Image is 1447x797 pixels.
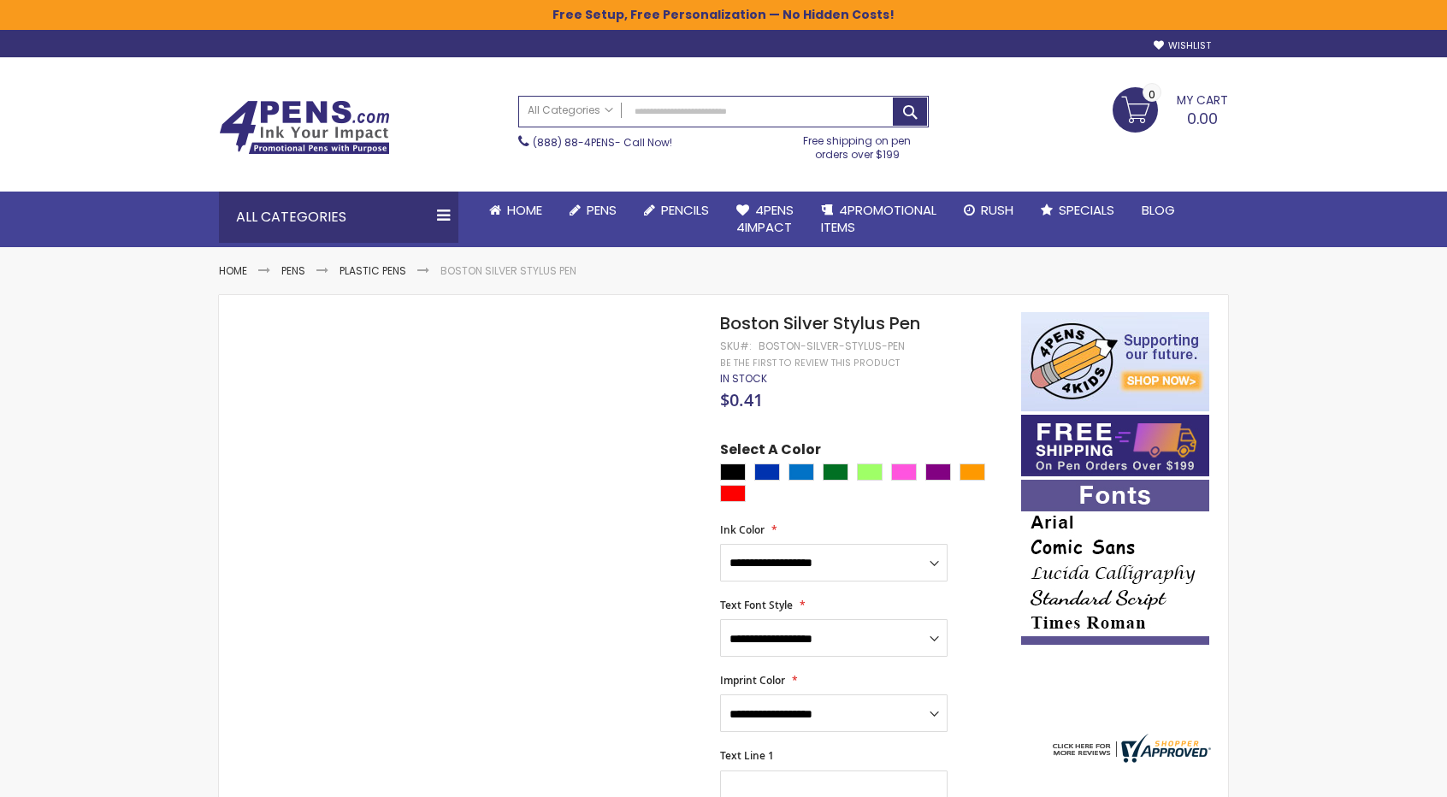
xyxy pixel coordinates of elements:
[1021,312,1209,411] img: 4pens 4 kids
[1149,86,1155,103] span: 0
[1021,415,1209,476] img: Free shipping on orders over $199
[587,201,617,219] span: Pens
[528,103,613,117] span: All Categories
[720,388,763,411] span: $0.41
[720,339,752,353] strong: SKU
[1048,752,1211,766] a: 4pens.com certificate URL
[925,463,951,481] div: Purple
[723,192,807,247] a: 4Pens4impact
[533,135,615,150] a: (888) 88-4PENS
[891,463,917,481] div: Pink
[807,192,950,247] a: 4PROMOTIONALITEMS
[440,264,576,278] li: Boston Silver Stylus Pen
[475,192,556,229] a: Home
[519,97,622,125] a: All Categories
[823,463,848,481] div: Green
[754,463,780,481] div: Blue
[1021,480,1209,645] img: font-personalization-examples
[736,201,794,236] span: 4Pens 4impact
[219,192,458,243] div: All Categories
[281,263,305,278] a: Pens
[219,263,247,278] a: Home
[720,598,793,612] span: Text Font Style
[556,192,630,229] a: Pens
[720,673,785,688] span: Imprint Color
[720,463,746,481] div: Black
[507,201,542,219] span: Home
[630,192,723,229] a: Pencils
[219,100,390,155] img: 4Pens Custom Pens and Promotional Products
[1154,39,1211,52] a: Wishlist
[857,463,883,481] div: Green Light
[720,372,767,386] div: Availability
[340,263,406,278] a: Plastic Pens
[786,127,930,162] div: Free shipping on pen orders over $199
[720,748,774,763] span: Text Line 1
[1128,192,1189,229] a: Blog
[661,201,709,219] span: Pencils
[1187,108,1218,129] span: 0.00
[720,371,767,386] span: In stock
[1027,192,1128,229] a: Specials
[759,339,905,353] div: Boston-Silver-Stylus-Pen
[720,357,900,369] a: Be the first to review this product
[1142,201,1175,219] span: Blog
[1059,201,1114,219] span: Specials
[1048,734,1211,763] img: 4pens.com widget logo
[720,522,765,537] span: Ink Color
[950,192,1027,229] a: Rush
[1113,87,1228,130] a: 0.00 0
[821,201,936,236] span: 4PROMOTIONAL ITEMS
[720,485,746,502] div: Red
[720,311,920,335] span: Boston Silver Stylus Pen
[960,463,985,481] div: Orange
[533,135,672,150] span: - Call Now!
[788,463,814,481] div: Blue Light
[720,440,821,463] span: Select A Color
[981,201,1013,219] span: Rush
